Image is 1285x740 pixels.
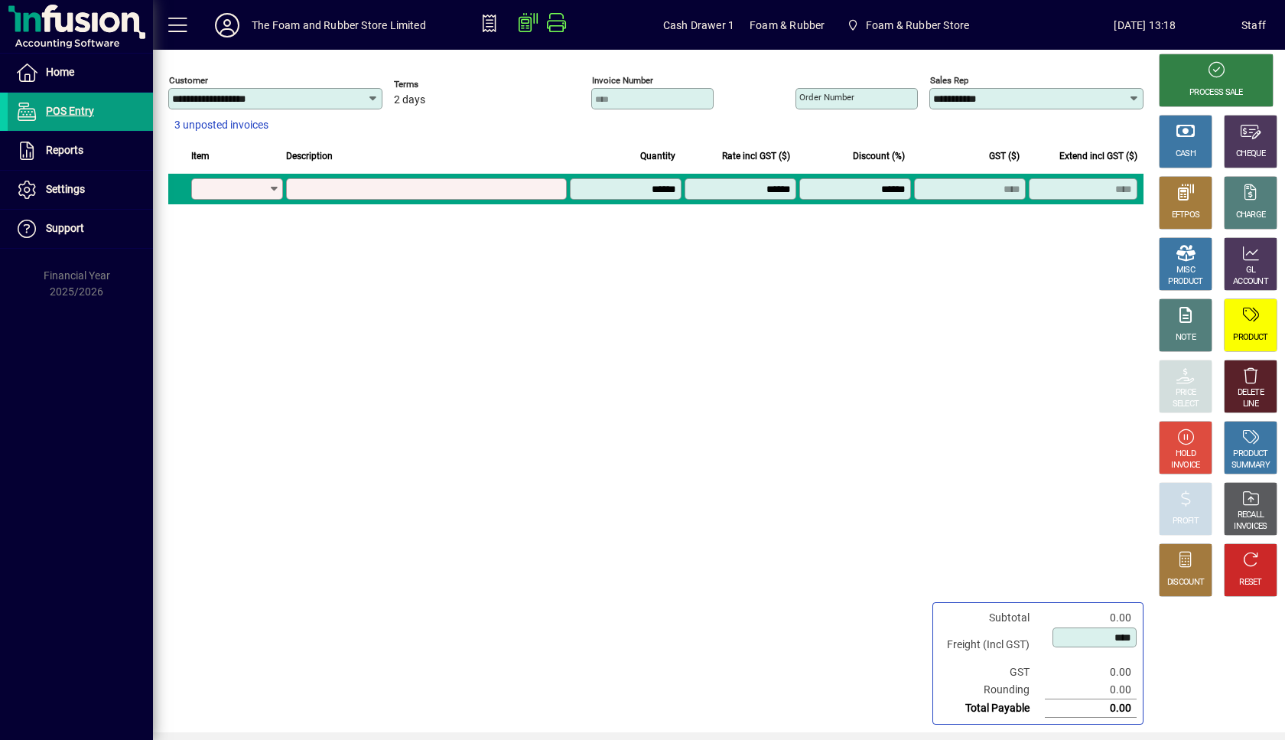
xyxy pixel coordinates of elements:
[663,13,734,37] span: Cash Drawer 1
[1167,577,1204,588] div: DISCOUNT
[252,13,426,37] div: The Foam and Rubber Store Limited
[8,54,153,92] a: Home
[1231,460,1270,471] div: SUMMARY
[169,75,208,86] mat-label: Customer
[1241,13,1266,37] div: Staff
[1171,460,1199,471] div: INVOICE
[394,80,486,90] span: Terms
[1236,210,1266,221] div: CHARGE
[939,627,1045,663] td: Freight (Incl GST)
[989,148,1020,165] span: GST ($)
[640,148,675,165] span: Quantity
[939,699,1045,718] td: Total Payable
[1176,448,1196,460] div: HOLD
[1238,387,1264,399] div: DELETE
[853,148,905,165] span: Discount (%)
[8,171,153,209] a: Settings
[750,13,825,37] span: Foam & Rubber
[286,148,333,165] span: Description
[1176,332,1196,344] div: NOTE
[1238,510,1264,521] div: RECALL
[1234,521,1267,533] div: INVOICES
[1176,265,1195,276] div: MISC
[722,148,790,165] span: Rate incl GST ($)
[930,75,968,86] mat-label: Sales rep
[866,13,969,37] span: Foam & Rubber Store
[191,148,210,165] span: Item
[1172,210,1200,221] div: EFTPOS
[939,609,1045,627] td: Subtotal
[46,183,85,195] span: Settings
[1176,148,1196,160] div: CASH
[1045,681,1137,699] td: 0.00
[1236,148,1265,160] div: CHEQUE
[799,92,854,103] mat-label: Order number
[46,144,83,156] span: Reports
[8,210,153,248] a: Support
[939,681,1045,699] td: Rounding
[1246,265,1256,276] div: GL
[1049,13,1241,37] span: [DATE] 13:18
[8,132,153,170] a: Reports
[1176,387,1196,399] div: PRICE
[1168,276,1202,288] div: PRODUCT
[1189,87,1243,99] div: PROCESS SALE
[394,94,425,106] span: 2 days
[174,117,268,133] span: 3 unposted invoices
[939,663,1045,681] td: GST
[1045,663,1137,681] td: 0.00
[1233,332,1267,344] div: PRODUCT
[1059,148,1137,165] span: Extend incl GST ($)
[1173,516,1199,527] div: PROFIT
[1239,577,1262,588] div: RESET
[1243,399,1258,410] div: LINE
[592,75,653,86] mat-label: Invoice number
[168,112,275,139] button: 3 unposted invoices
[46,66,74,78] span: Home
[46,222,84,234] span: Support
[1045,699,1137,718] td: 0.00
[840,11,975,39] span: Foam & Rubber Store
[1233,448,1267,460] div: PRODUCT
[1173,399,1199,410] div: SELECT
[1045,609,1137,627] td: 0.00
[1233,276,1268,288] div: ACCOUNT
[46,105,94,117] span: POS Entry
[203,11,252,39] button: Profile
